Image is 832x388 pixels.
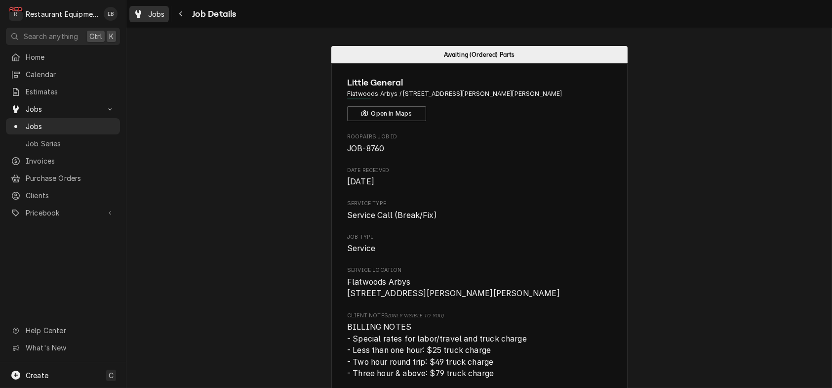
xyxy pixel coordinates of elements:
[104,7,118,21] div: Emily Bird's Avatar
[347,200,611,208] span: Service Type
[189,7,237,21] span: Job Details
[347,312,611,320] span: Client Notes
[6,322,120,339] a: Go to Help Center
[347,133,611,141] span: Roopairs Job ID
[347,89,611,98] span: Address
[347,176,611,188] span: Date Received
[347,322,527,379] span: BILLING NOTES - Special rates for labor/travel and truck charge - Less than one hour: $25 truck c...
[6,153,120,169] a: Invoices
[6,49,120,65] a: Home
[26,9,98,19] div: Restaurant Equipment Diagnostics
[26,371,48,380] span: Create
[347,321,611,380] span: [object Object]
[347,243,611,255] span: Job Type
[347,210,611,221] span: Service Type
[26,208,100,218] span: Pricebook
[444,51,515,58] span: Awaiting (Ordered) Parts
[347,167,611,174] span: Date Received
[347,76,611,89] span: Name
[26,121,115,131] span: Jobs
[148,9,165,19] span: Jobs
[6,101,120,117] a: Go to Jobs
[26,69,115,80] span: Calendar
[26,52,115,62] span: Home
[6,205,120,221] a: Go to Pricebook
[388,313,444,318] span: (Only Visible to You)
[26,343,114,353] span: What's New
[347,143,611,155] span: Roopairs Job ID
[347,233,611,241] span: Job Type
[26,173,115,183] span: Purchase Orders
[109,370,114,381] span: C
[347,200,611,221] div: Service Type
[26,190,115,201] span: Clients
[24,31,78,42] span: Search anything
[6,170,120,186] a: Purchase Orders
[347,266,611,300] div: Service Location
[6,135,120,152] a: Job Series
[26,86,115,97] span: Estimates
[6,340,120,356] a: Go to What's New
[89,31,102,42] span: Ctrl
[104,7,118,21] div: EB
[347,144,384,153] span: JOB-8760
[347,177,374,186] span: [DATE]
[6,66,120,83] a: Calendar
[347,233,611,255] div: Job Type
[347,167,611,188] div: Date Received
[347,106,426,121] button: Open in Maps
[347,277,560,299] span: Flatwoods Arbys [STREET_ADDRESS][PERSON_NAME][PERSON_NAME]
[347,266,611,274] span: Service Location
[26,156,115,166] span: Invoices
[6,28,120,45] button: Search anythingCtrlK
[347,244,375,253] span: Service
[347,312,611,380] div: [object Object]
[347,76,611,121] div: Client Information
[173,6,189,22] button: Navigate back
[6,118,120,134] a: Jobs
[129,6,169,22] a: Jobs
[109,31,114,42] span: K
[26,325,114,336] span: Help Center
[331,46,628,63] div: Status
[347,276,611,300] span: Service Location
[26,138,115,149] span: Job Series
[6,84,120,100] a: Estimates
[6,187,120,204] a: Clients
[347,133,611,154] div: Roopairs Job ID
[9,7,23,21] div: R
[26,104,100,114] span: Jobs
[347,211,437,220] span: Service Call (Break/Fix)
[9,7,23,21] div: Restaurant Equipment Diagnostics's Avatar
